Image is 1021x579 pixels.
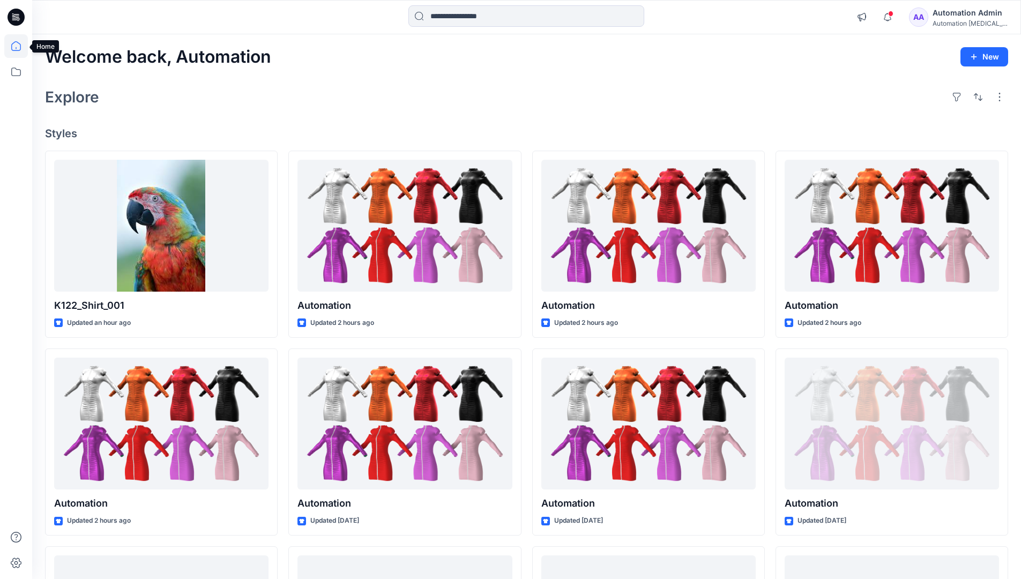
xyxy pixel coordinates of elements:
div: AA [909,8,928,27]
a: Automation [541,358,756,490]
p: Automation [541,298,756,313]
a: K122_Shirt_001 [54,160,269,292]
p: Updated 2 hours ago [310,317,374,329]
p: Updated an hour ago [67,317,131,329]
a: Automation [297,358,512,490]
a: Automation [297,160,512,292]
p: Automation [785,496,999,511]
p: Updated [DATE] [310,515,359,526]
p: Updated 2 hours ago [554,317,618,329]
p: K122_Shirt_001 [54,298,269,313]
button: New [960,47,1008,66]
p: Updated 2 hours ago [67,515,131,526]
h2: Welcome back, Automation [45,47,271,67]
a: Automation [785,160,999,292]
p: Updated 2 hours ago [798,317,861,329]
p: Updated [DATE] [554,515,603,526]
p: Automation [54,496,269,511]
p: Automation [297,298,512,313]
h2: Explore [45,88,99,106]
a: Automation [541,160,756,292]
h4: Styles [45,127,1008,140]
div: Automation Admin [933,6,1008,19]
p: Automation [297,496,512,511]
div: Automation [MEDICAL_DATA]... [933,19,1008,27]
p: Automation [541,496,756,511]
a: Automation [785,358,999,490]
p: Automation [785,298,999,313]
p: Updated [DATE] [798,515,846,526]
a: Automation [54,358,269,490]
